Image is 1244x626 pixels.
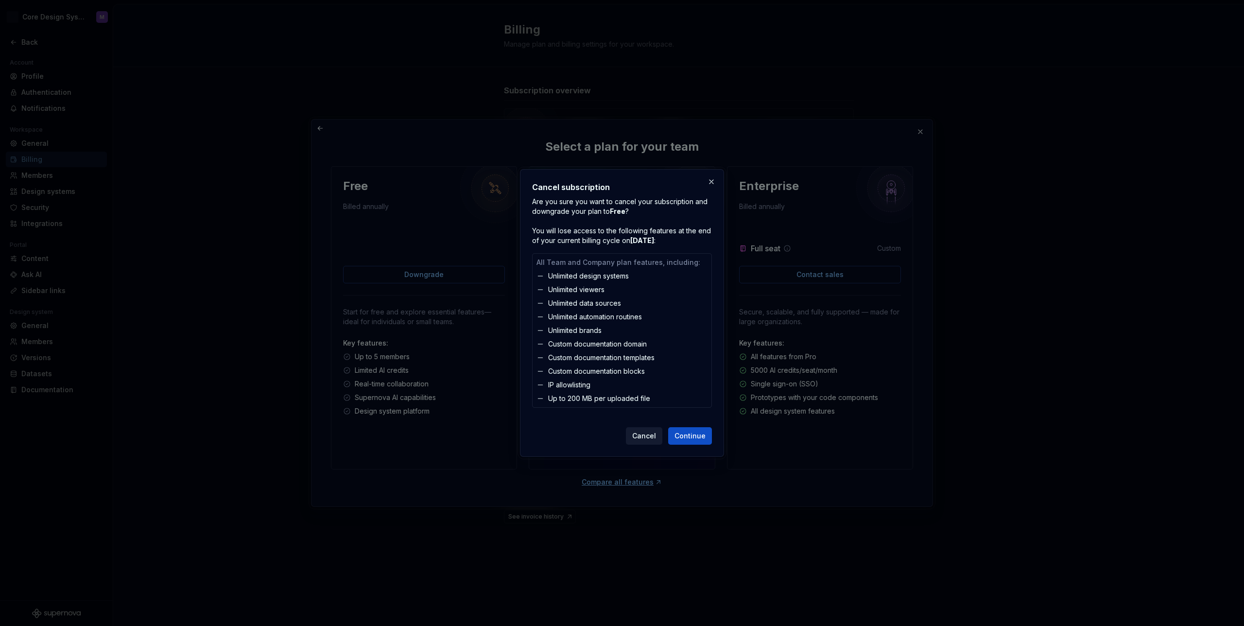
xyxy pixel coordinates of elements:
p: Are you sure you want to cancel your subscription and downgrade your plan to ? You will lose acce... [532,197,712,245]
h2: Cancel subscription [532,181,712,193]
p: Unlimited viewers [548,285,605,295]
p: Custom documentation blocks [548,366,645,376]
p: IP allowlisting [548,380,590,390]
button: Cancel [626,427,662,445]
strong: Free [610,207,625,215]
p: Unlimited design systems [548,271,629,281]
p: Up to 200 MB per uploaded file [548,394,650,403]
p: Unlimited automation routines [548,312,642,322]
span: Continue [674,431,706,441]
p: Unlimited brands [548,326,602,335]
p: Custom documentation templates [548,353,655,363]
p: All Team and Company plan features, including: [536,258,708,267]
span: Cancel [632,431,656,441]
button: Continue [668,427,712,445]
p: Custom documentation domain [548,339,647,349]
strong: [DATE] [630,236,654,244]
p: Unlimited data sources [548,298,621,308]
